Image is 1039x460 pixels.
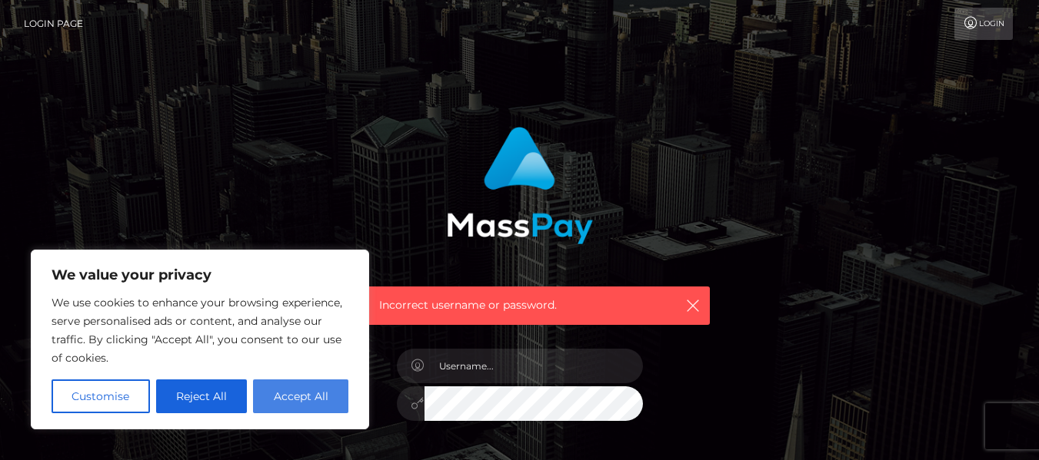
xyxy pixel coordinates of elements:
img: MassPay Login [447,127,593,244]
button: Accept All [253,379,348,413]
button: Reject All [156,379,248,413]
a: Login Page [24,8,83,40]
input: Username... [425,349,643,383]
button: Customise [52,379,150,413]
div: We value your privacy [31,250,369,429]
a: Login [954,8,1013,40]
p: We use cookies to enhance your browsing experience, serve personalised ads or content, and analys... [52,293,348,367]
p: We value your privacy [52,266,348,284]
span: Incorrect username or password. [379,297,660,313]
